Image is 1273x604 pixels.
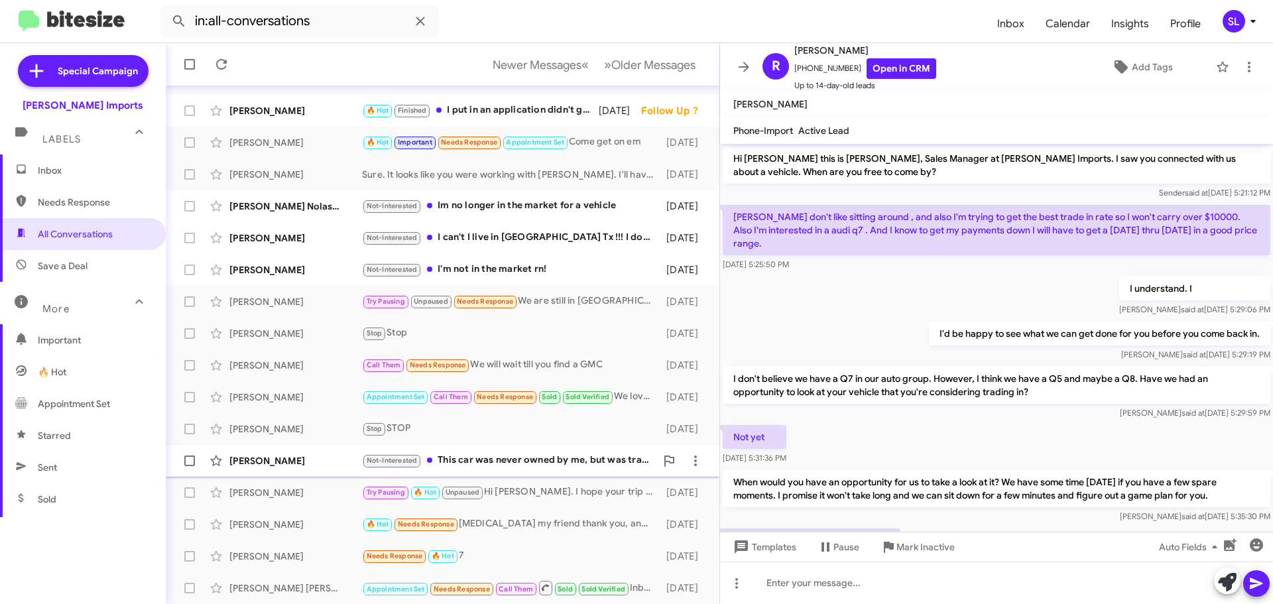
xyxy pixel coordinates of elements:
[38,196,151,209] span: Needs Response
[723,147,1270,184] p: Hi [PERSON_NAME] this is [PERSON_NAME], Sales Manager at [PERSON_NAME] Imports. I saw you connect...
[229,518,362,531] div: [PERSON_NAME]
[660,263,709,276] div: [DATE]
[1185,188,1208,198] span: said at
[18,55,149,87] a: Special Campaign
[398,138,432,147] span: Important
[434,393,468,401] span: Call Them
[794,42,936,58] span: [PERSON_NAME]
[660,200,709,213] div: [DATE]
[457,297,513,306] span: Needs Response
[723,528,900,552] p: Is there any way I can see those audi
[506,138,564,147] span: Appointment Set
[362,357,660,373] div: We will wait till you find a GMC
[1132,55,1173,79] span: Add Tags
[367,585,425,593] span: Appointment Set
[604,56,611,73] span: »
[723,205,1270,255] p: [PERSON_NAME] don't like sitting around , and also I'm trying to get the best trade in rate so I ...
[229,200,362,213] div: [PERSON_NAME] Nolastname121976331
[477,393,533,401] span: Needs Response
[611,58,696,72] span: Older Messages
[410,361,466,369] span: Needs Response
[229,550,362,563] div: [PERSON_NAME]
[367,456,418,465] span: Not-Interested
[367,297,405,306] span: Try Pausing
[1101,5,1160,43] a: Insights
[367,393,425,401] span: Appointment Set
[434,585,490,593] span: Needs Response
[723,453,786,463] span: [DATE] 5:31:36 PM
[1159,188,1270,198] span: Sender [DATE] 5:21:12 PM
[229,104,362,117] div: [PERSON_NAME]
[660,550,709,563] div: [DATE]
[38,333,151,347] span: Important
[660,168,709,181] div: [DATE]
[367,138,389,147] span: 🔥 Hot
[229,231,362,245] div: [PERSON_NAME]
[362,548,660,564] div: 7
[794,58,936,79] span: [PHONE_NUMBER]
[1148,535,1233,559] button: Auto Fields
[733,98,808,110] span: [PERSON_NAME]
[1183,349,1206,359] span: said at
[414,488,436,497] span: 🔥 Hot
[1211,10,1258,32] button: SL
[414,297,448,306] span: Unpaused
[499,585,533,593] span: Call Them
[38,259,88,272] span: Save a Deal
[1120,511,1270,521] span: [PERSON_NAME] [DATE] 5:35:30 PM
[367,202,418,210] span: Not-Interested
[1119,276,1270,300] p: I understand. I
[367,424,383,433] span: Stop
[367,106,389,115] span: 🔥 Hot
[733,125,793,137] span: Phone-Import
[38,227,113,241] span: All Conversations
[367,361,401,369] span: Call Them
[1160,5,1211,43] span: Profile
[660,327,709,340] div: [DATE]
[599,104,641,117] div: [DATE]
[362,326,660,341] div: Stop
[1119,304,1270,314] span: [PERSON_NAME] [DATE] 5:29:06 PM
[38,429,71,442] span: Starred
[362,103,599,118] div: I put in an application didn't get approved
[38,164,151,177] span: Inbox
[367,520,389,528] span: 🔥 Hot
[362,485,660,500] div: Hi [PERSON_NAME]. I hope your trip went well! Just following up as promised. What time [DATE] wou...
[398,106,427,115] span: Finished
[229,136,362,149] div: [PERSON_NAME]
[229,454,362,467] div: [PERSON_NAME]
[660,518,709,531] div: [DATE]
[542,393,557,401] span: Sold
[362,135,660,150] div: Come get on em
[987,5,1035,43] a: Inbox
[798,125,849,137] span: Active Lead
[38,397,110,410] span: Appointment Set
[229,168,362,181] div: [PERSON_NAME]
[42,303,70,315] span: More
[723,470,1270,507] p: When would you have an opportunity for us to take a look at it? We have some time [DATE] if you h...
[367,488,405,497] span: Try Pausing
[229,486,362,499] div: [PERSON_NAME]
[23,99,143,112] div: [PERSON_NAME] Imports
[42,133,81,145] span: Labels
[723,367,1270,404] p: I don't believe we have a Q7 in our auto group. However, I think we have a Q5 and maybe a Q8. Hav...
[362,579,660,596] div: Inbound Call
[794,79,936,92] span: Up to 14-day-old leads
[660,295,709,308] div: [DATE]
[660,136,709,149] div: [DATE]
[362,421,660,436] div: STOP
[229,295,362,308] div: [PERSON_NAME]
[581,585,625,593] span: Sold Verified
[660,486,709,499] div: [DATE]
[58,64,138,78] span: Special Campaign
[362,230,660,245] div: I can't I live in [GEOGRAPHIC_DATA] Tx !!! I don't have a car !!!! Where are you located at !!!
[362,453,656,468] div: This car was never owned by me, but was traded to a dealership years ago. Thanks.
[362,294,660,309] div: We are still in [GEOGRAPHIC_DATA]. [PERSON_NAME] reached out and is aware. Thank you.
[581,56,589,73] span: «
[362,389,660,404] div: We love it nice car. It eats a lot of gas, but that comes with having a hopped up engine.
[596,51,703,78] button: Next
[398,520,454,528] span: Needs Response
[1121,349,1270,359] span: [PERSON_NAME] [DATE] 5:29:19 PM
[38,365,66,379] span: 🔥 Hot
